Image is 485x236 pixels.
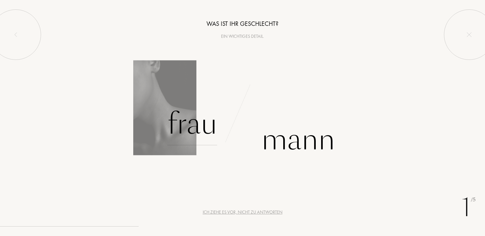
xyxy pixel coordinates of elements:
div: Mann [261,118,335,161]
span: /5 [471,196,476,204]
img: quit_onboard.svg [467,32,472,37]
div: Ich ziehe es vor, nicht zu antworten [203,209,283,216]
div: 1 [461,189,476,227]
img: left_onboard.svg [13,32,18,37]
div: Frau [167,103,217,145]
